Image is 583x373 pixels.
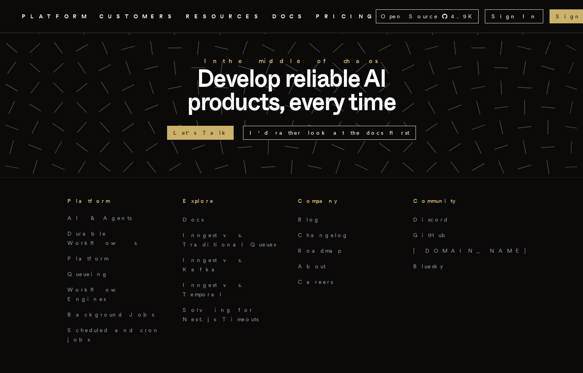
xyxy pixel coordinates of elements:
a: Inngest vs. Traditional Queues [183,232,276,248]
a: About [298,263,326,269]
a: Workflow Engines [67,287,134,302]
a: [DOMAIN_NAME] [413,248,527,254]
h3: Explore [183,196,285,206]
a: Roadmap [298,248,341,254]
h3: Community [413,196,516,206]
span: Open Source [381,12,439,20]
a: Bluesky [413,263,443,269]
a: Changelog [298,232,349,238]
a: CUSTOMERS [99,12,176,21]
a: Sign In [485,9,543,23]
a: Solving for Next.js Timeouts [183,307,259,322]
a: Background Jobs [67,311,154,318]
a: Let's Talk [167,126,234,140]
a: PRICING [316,12,376,21]
a: Careers [298,279,333,285]
h3: Platform [67,196,170,206]
button: PLATFORM [22,12,90,21]
a: Blog [298,216,320,223]
a: Discord [413,216,449,223]
a: Docs [183,216,204,223]
a: Platform [67,255,108,262]
h2: In the middle of chaos [167,56,416,67]
a: Scheduled and cron jobs [67,327,160,343]
a: Durable Workflows [67,230,137,246]
a: DOCS [272,12,306,21]
a: I'd rather look at the docs first [243,126,416,140]
p: Develop reliable AI products, every time [167,67,416,113]
a: Inngest vs. Temporal [183,282,247,297]
a: GitHub [413,232,450,238]
a: Queueing [67,271,108,277]
h3: Company [298,196,401,206]
button: RESOURCES [186,12,263,21]
a: AI & Agents [67,215,132,221]
span: 4.9 K [451,12,477,20]
a: Inngest vs. Kafka [183,257,247,273]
